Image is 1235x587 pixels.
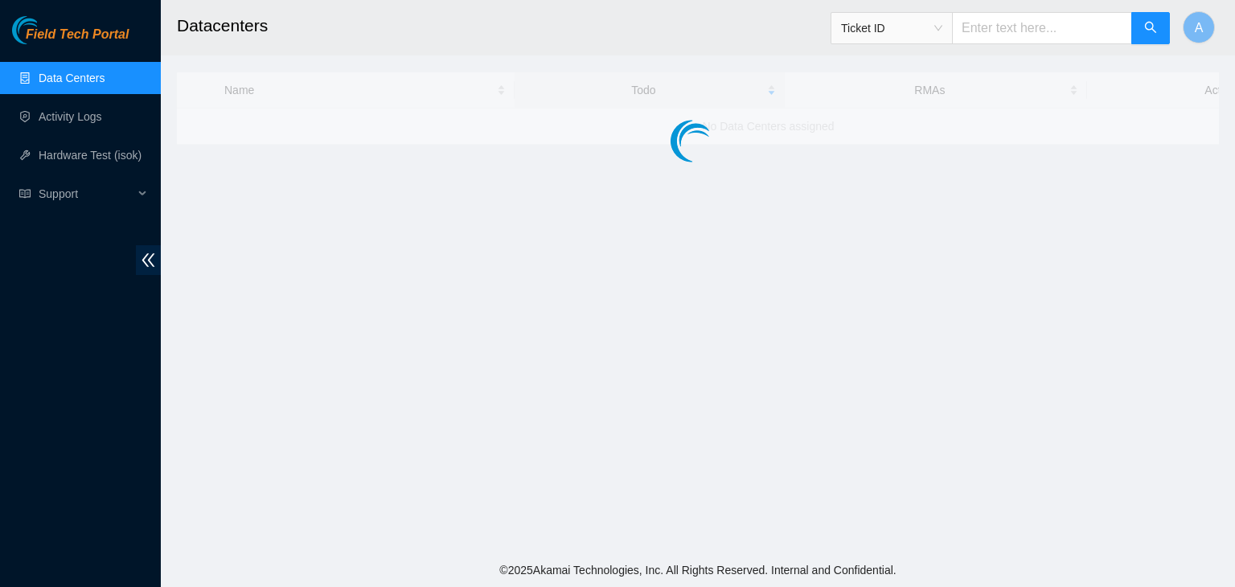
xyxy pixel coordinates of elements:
[39,178,133,210] span: Support
[39,72,105,84] a: Data Centers
[1131,12,1170,44] button: search
[136,245,161,275] span: double-left
[26,27,129,43] span: Field Tech Portal
[12,16,81,44] img: Akamai Technologies
[952,12,1132,44] input: Enter text here...
[19,188,31,199] span: read
[841,16,942,40] span: Ticket ID
[1195,18,1204,38] span: A
[161,553,1235,587] footer: © 2025 Akamai Technologies, Inc. All Rights Reserved. Internal and Confidential.
[39,110,102,123] a: Activity Logs
[39,149,142,162] a: Hardware Test (isok)
[1183,11,1215,43] button: A
[1144,21,1157,36] span: search
[12,29,129,50] a: Akamai TechnologiesField Tech Portal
